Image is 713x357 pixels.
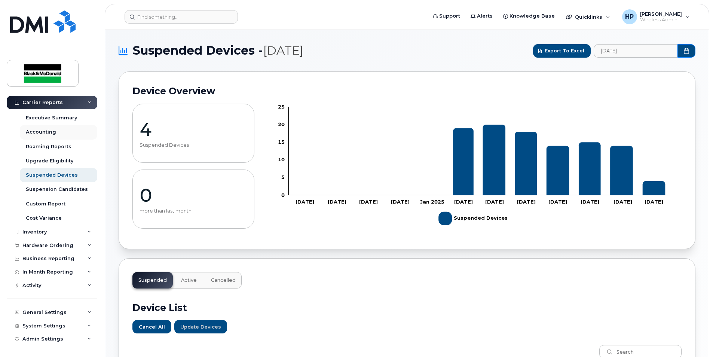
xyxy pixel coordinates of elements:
[278,104,670,228] g: Chart
[140,142,247,148] p: Suspended Devices
[281,192,285,198] tspan: 0
[439,209,508,228] g: Suspended Devices
[391,199,410,205] tspan: [DATE]
[140,118,247,141] p: 4
[281,174,285,180] tspan: 5
[180,323,221,330] span: Update Devices
[181,277,197,283] span: Active
[328,199,346,205] tspan: [DATE]
[211,277,236,283] span: Cancelled
[296,199,314,205] tspan: [DATE]
[455,199,473,205] tspan: [DATE]
[677,44,695,58] button: Choose Date
[132,302,682,313] h2: Device List
[545,47,584,54] span: Export to Excel
[278,121,285,127] tspan: 20
[614,199,633,205] tspan: [DATE]
[132,320,171,333] button: Cancel All
[439,209,508,228] g: Legend
[549,199,567,205] tspan: [DATE]
[140,208,247,214] p: more than last month
[420,199,444,205] tspan: Jan 2025
[359,199,378,205] tspan: [DATE]
[263,43,303,58] span: [DATE]
[594,44,677,58] input: archived_billing_data
[517,199,536,205] tspan: [DATE]
[485,199,504,205] tspan: [DATE]
[278,104,285,110] tspan: 25
[278,156,285,162] tspan: 10
[174,320,227,333] button: Update Devices
[278,139,285,145] tspan: 15
[139,323,165,330] span: Cancel All
[132,85,682,97] h2: Device Overview
[133,43,303,58] span: Suspended Devices -
[140,184,247,207] p: 0
[533,44,591,58] button: Export to Excel
[581,199,600,205] tspan: [DATE]
[645,199,663,205] tspan: [DATE]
